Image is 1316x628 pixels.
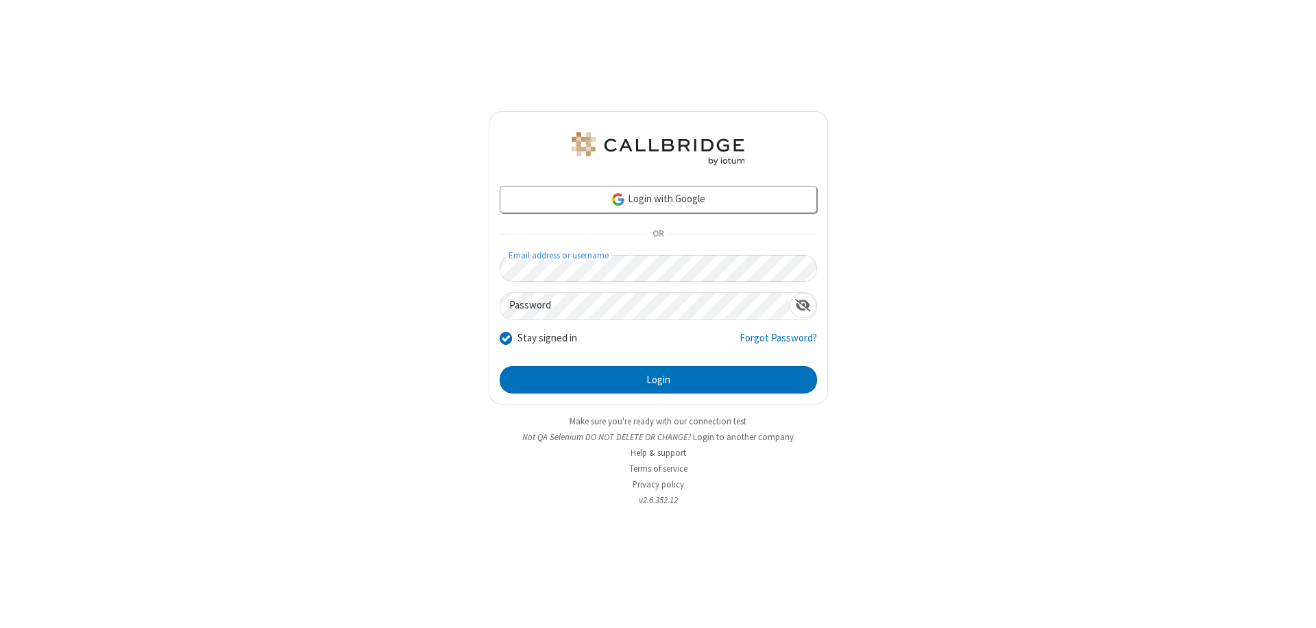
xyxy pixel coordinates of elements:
a: Forgot Password? [740,330,817,357]
label: Stay signed in [517,330,577,346]
div: Show password [790,293,816,318]
input: Email address or username [500,255,817,282]
a: Login with Google [500,186,817,213]
a: Terms of service [629,463,687,474]
li: Not QA Selenium DO NOT DELETE OR CHANGE? [489,431,828,444]
a: Help & support [631,447,686,459]
iframe: Chat [1282,592,1306,618]
img: google-icon.png [611,192,626,207]
input: Password [500,293,790,319]
a: Make sure you're ready with our connection test [570,415,746,427]
button: Login [500,366,817,394]
img: QA Selenium DO NOT DELETE OR CHANGE [569,132,747,165]
span: OR [647,225,669,244]
a: Privacy policy [633,479,684,490]
button: Login to another company [693,431,794,444]
li: v2.6.352.12 [489,494,828,507]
